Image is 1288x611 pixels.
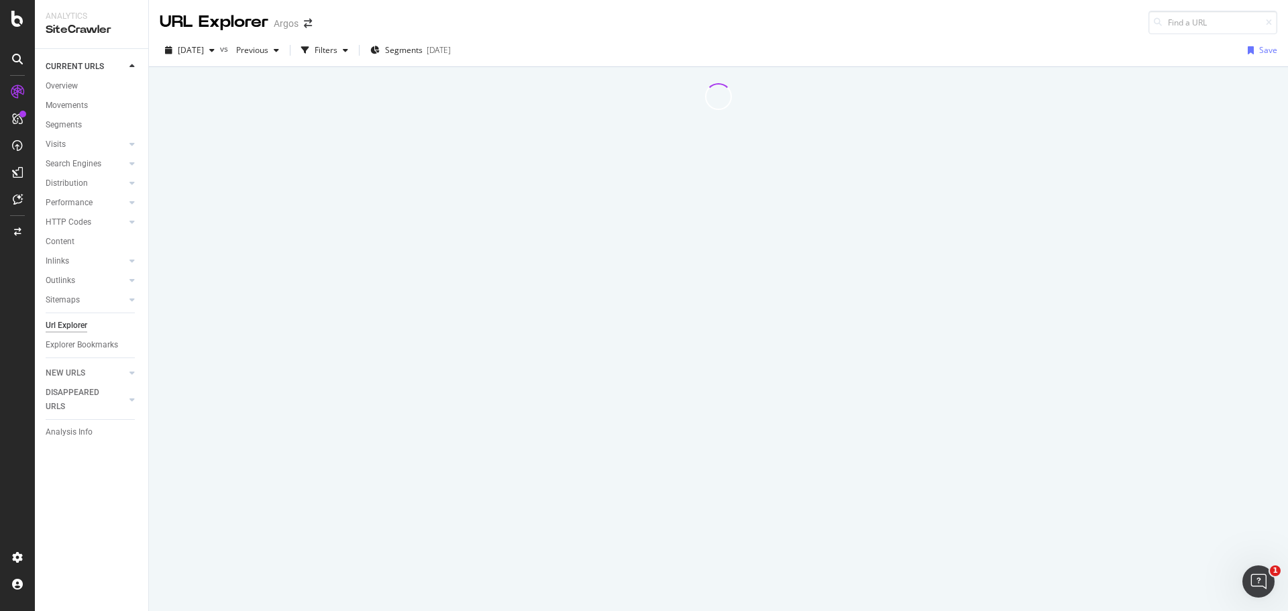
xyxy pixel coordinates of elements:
[46,137,125,152] a: Visits
[46,293,125,307] a: Sitemaps
[427,44,451,56] div: [DATE]
[365,40,456,61] button: Segments[DATE]
[231,44,268,56] span: Previous
[304,19,312,28] div: arrow-right-arrow-left
[46,157,101,171] div: Search Engines
[46,176,88,190] div: Distribution
[46,366,125,380] a: NEW URLS
[1270,565,1281,576] span: 1
[385,44,423,56] span: Segments
[1148,11,1277,34] input: Find a URL
[46,425,93,439] div: Analysis Info
[46,386,113,414] div: DISAPPEARED URLS
[46,11,138,22] div: Analytics
[46,215,125,229] a: HTTP Codes
[46,176,125,190] a: Distribution
[46,196,125,210] a: Performance
[46,366,85,380] div: NEW URLS
[160,40,220,61] button: [DATE]
[46,79,78,93] div: Overview
[178,44,204,56] span: 2025 Sep. 24th
[1259,44,1277,56] div: Save
[46,99,139,113] a: Movements
[46,60,125,74] a: CURRENT URLS
[274,17,299,30] div: Argos
[46,118,139,132] a: Segments
[46,293,80,307] div: Sitemaps
[46,254,125,268] a: Inlinks
[46,157,125,171] a: Search Engines
[46,319,139,333] a: Url Explorer
[46,235,139,249] a: Content
[46,235,74,249] div: Content
[46,274,75,288] div: Outlinks
[46,319,87,333] div: Url Explorer
[46,338,139,352] a: Explorer Bookmarks
[46,338,118,352] div: Explorer Bookmarks
[46,22,138,38] div: SiteCrawler
[46,137,66,152] div: Visits
[46,215,91,229] div: HTTP Codes
[1242,565,1275,598] iframe: Intercom live chat
[46,196,93,210] div: Performance
[46,254,69,268] div: Inlinks
[1242,40,1277,61] button: Save
[220,43,231,54] span: vs
[46,386,125,414] a: DISAPPEARED URLS
[46,274,125,288] a: Outlinks
[46,118,82,132] div: Segments
[46,60,104,74] div: CURRENT URLS
[46,79,139,93] a: Overview
[296,40,354,61] button: Filters
[160,11,268,34] div: URL Explorer
[231,40,284,61] button: Previous
[315,44,337,56] div: Filters
[46,425,139,439] a: Analysis Info
[46,99,88,113] div: Movements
